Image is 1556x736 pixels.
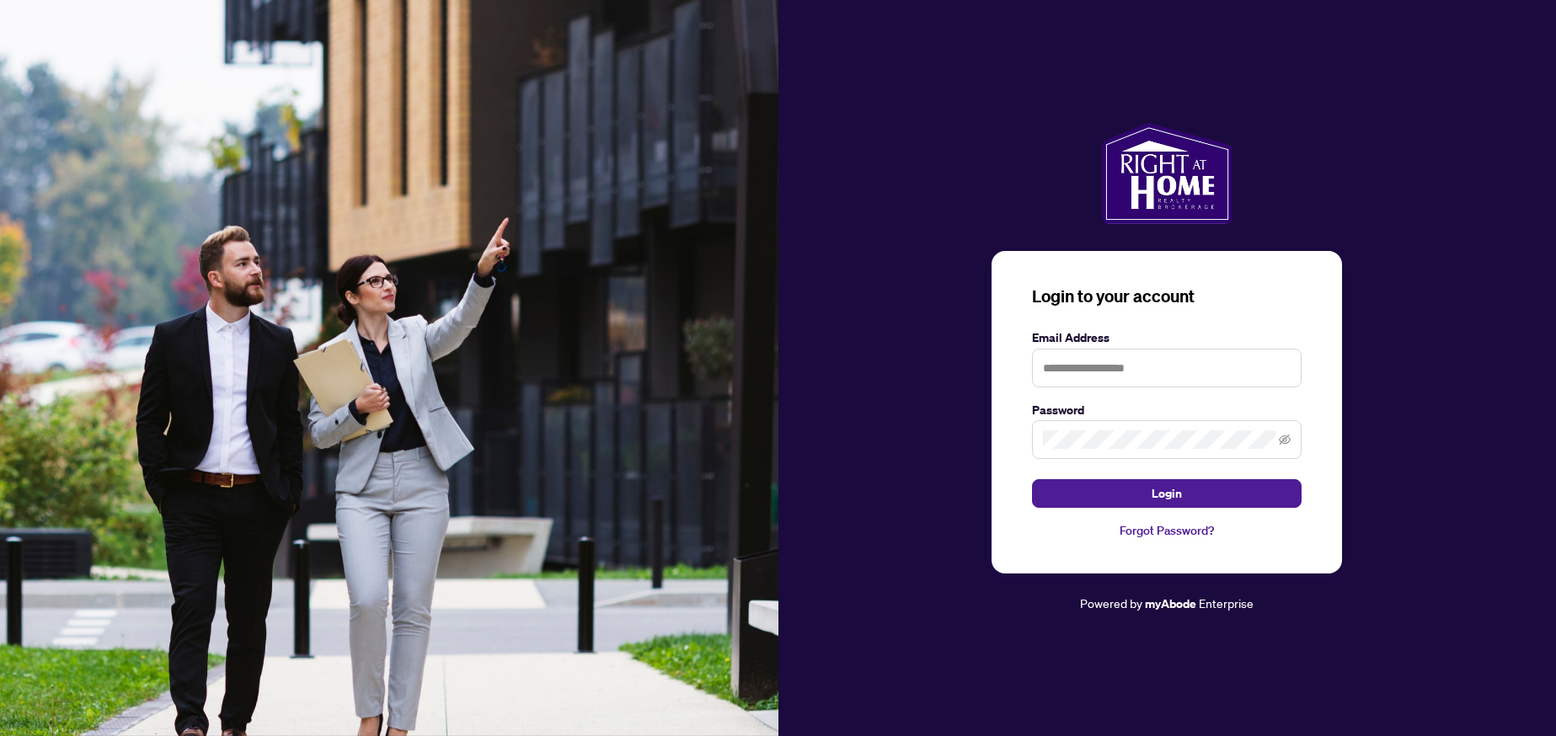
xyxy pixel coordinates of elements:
[1032,521,1302,540] a: Forgot Password?
[1279,434,1291,445] span: eye-invisible
[1152,480,1182,507] span: Login
[1145,595,1196,613] a: myAbode
[1080,595,1142,611] span: Powered by
[1102,123,1233,224] img: ma-logo
[1032,328,1302,347] label: Email Address
[1032,285,1302,308] h3: Login to your account
[1199,595,1254,611] span: Enterprise
[1032,479,1302,508] button: Login
[1032,401,1302,419] label: Password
